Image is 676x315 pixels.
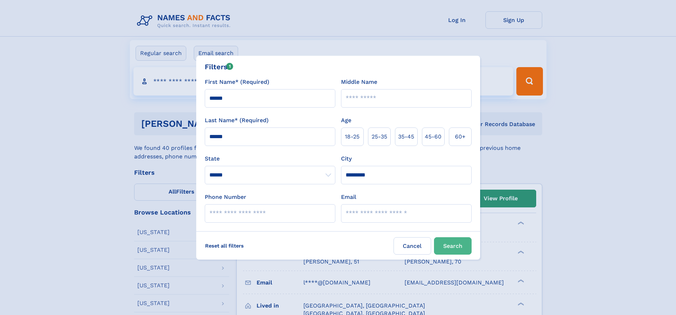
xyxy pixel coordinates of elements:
[205,78,269,86] label: First Name* (Required)
[372,132,387,141] span: 25‑35
[341,193,356,201] label: Email
[345,132,359,141] span: 18‑25
[205,193,246,201] label: Phone Number
[341,116,351,125] label: Age
[394,237,431,255] label: Cancel
[205,154,335,163] label: State
[341,154,352,163] label: City
[455,132,466,141] span: 60+
[205,116,269,125] label: Last Name* (Required)
[398,132,414,141] span: 35‑45
[200,237,248,254] label: Reset all filters
[205,61,233,72] div: Filters
[434,237,472,255] button: Search
[425,132,441,141] span: 45‑60
[341,78,377,86] label: Middle Name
